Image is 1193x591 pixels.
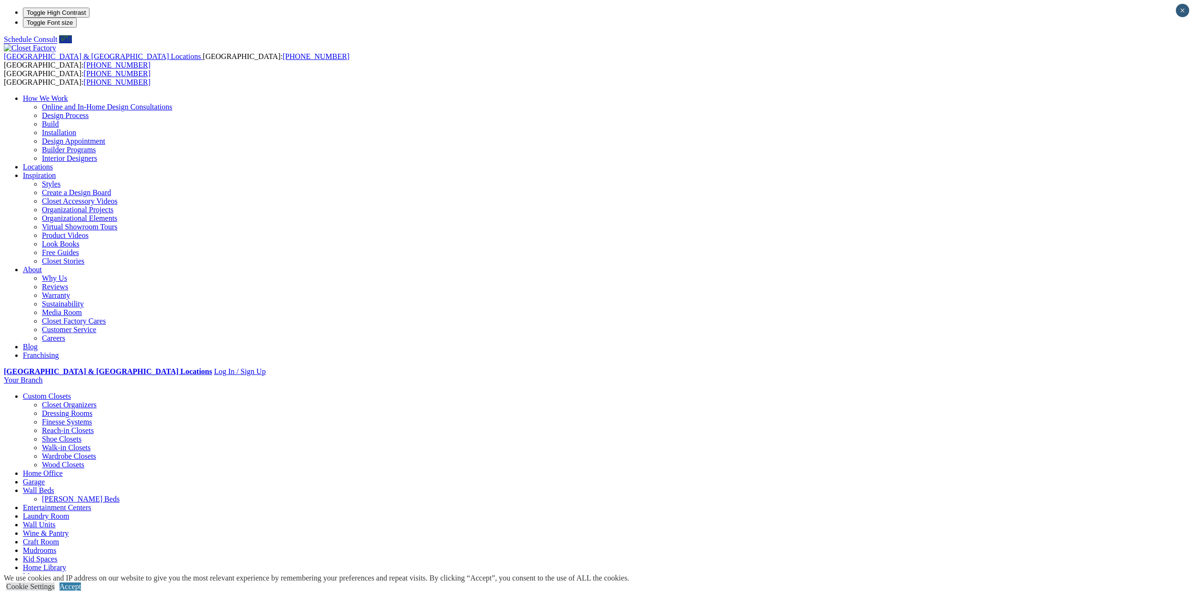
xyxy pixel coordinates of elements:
img: Closet Factory [4,44,56,52]
a: Media Room [42,308,82,316]
a: Customer Service [42,325,96,334]
a: Locations [23,163,53,171]
a: Blog [23,343,38,351]
a: How We Work [23,94,68,102]
a: [GEOGRAPHIC_DATA] & [GEOGRAPHIC_DATA] Locations [4,367,212,375]
a: Free Guides [42,248,79,256]
button: Toggle Font size [23,18,77,28]
a: Dressing Rooms [42,409,92,417]
a: About [23,266,42,274]
a: [PHONE_NUMBER] [84,61,150,69]
a: Wall Units [23,521,55,529]
button: Close [1176,4,1189,17]
a: [PHONE_NUMBER] [282,52,349,60]
a: Closet Organizers [42,401,97,409]
a: Inspiration [23,171,56,179]
span: [GEOGRAPHIC_DATA] & [GEOGRAPHIC_DATA] Locations [4,52,201,60]
span: Toggle High Contrast [27,9,86,16]
a: Wall Beds [23,486,54,494]
div: We use cookies and IP address on our website to give you the most relevant experience by remember... [4,574,629,582]
a: Closet Accessory Videos [42,197,118,205]
a: Virtual Showroom Tours [42,223,118,231]
a: Build [42,120,59,128]
button: Toggle High Contrast [23,8,90,18]
a: Why Us [42,274,67,282]
a: Garage [23,478,45,486]
a: Organizational Projects [42,206,113,214]
a: Installation [42,128,76,137]
a: [GEOGRAPHIC_DATA] & [GEOGRAPHIC_DATA] Locations [4,52,203,60]
a: [PHONE_NUMBER] [84,69,150,78]
a: Look Books [42,240,80,248]
a: Cookie Settings [6,582,55,591]
a: Reviews [42,283,68,291]
a: Walk-in Closets [42,443,90,452]
a: Wood Closets [42,461,84,469]
a: Product Videos [42,231,89,239]
a: Custom Closets [23,392,71,400]
a: Closet Factory Cares [42,317,106,325]
a: Reach-in Closets [42,426,94,434]
a: [PERSON_NAME] Beds [42,495,120,503]
a: Interior Designers [42,154,97,162]
a: Home Office [23,469,63,477]
a: Sustainability [42,300,84,308]
span: [GEOGRAPHIC_DATA]: [GEOGRAPHIC_DATA]: [4,52,350,69]
a: Organizational Elements [42,214,117,222]
a: Design Process [42,111,89,119]
a: Design Appointment [42,137,105,145]
span: [GEOGRAPHIC_DATA]: [GEOGRAPHIC_DATA]: [4,69,150,86]
a: Builder Programs [42,146,96,154]
span: Toggle Font size [27,19,73,26]
a: Franchising [23,351,59,359]
a: Styles [42,180,60,188]
a: Accept [60,582,81,591]
a: Laundry Room [23,512,69,520]
a: Home Library [23,563,66,571]
a: Wardrobe Closets [42,452,96,460]
a: Shoe Closets [42,435,81,443]
a: More menu text will display only on big screen [23,572,40,580]
a: Careers [42,334,65,342]
a: Warranty [42,291,70,299]
a: Your Branch [4,376,42,384]
a: Entertainment Centers [23,503,91,512]
a: Log In / Sign Up [214,367,265,375]
a: Finesse Systems [42,418,92,426]
a: Wine & Pantry [23,529,69,537]
a: Schedule Consult [4,35,57,43]
a: Online and In-Home Design Consultations [42,103,172,111]
a: Mudrooms [23,546,56,554]
a: Closet Stories [42,257,84,265]
a: Call [59,35,72,43]
a: Craft Room [23,538,59,546]
a: [PHONE_NUMBER] [84,78,150,86]
a: Create a Design Board [42,188,111,197]
a: Kid Spaces [23,555,57,563]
